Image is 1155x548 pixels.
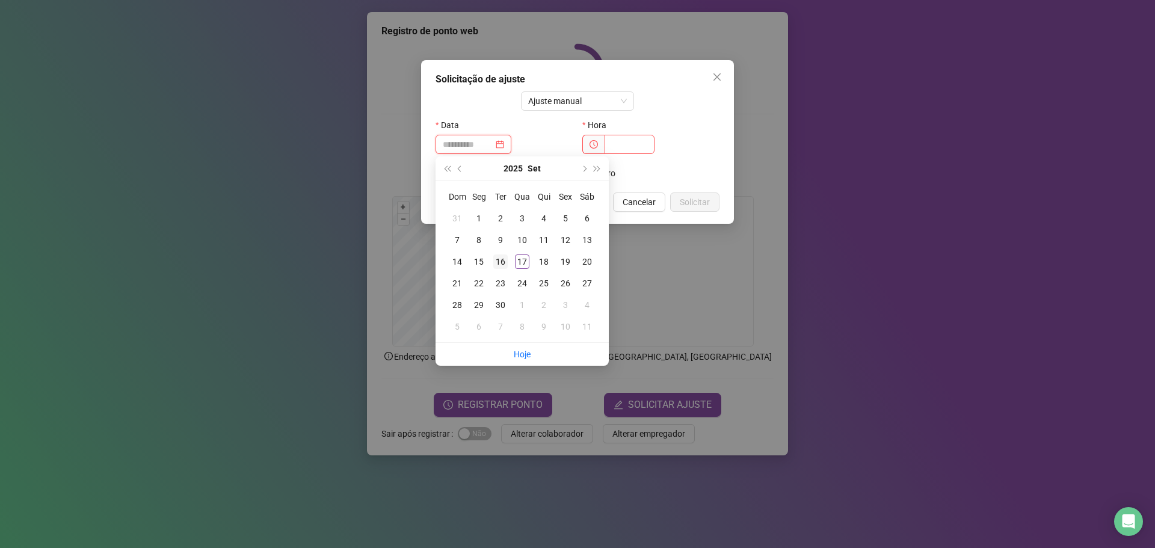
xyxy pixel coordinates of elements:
div: 26 [558,276,573,291]
td: 2025-09-01 [468,208,490,229]
div: 25 [537,276,551,291]
td: 2025-09-25 [533,272,555,294]
td: 2025-09-11 [533,229,555,251]
td: 2025-09-15 [468,251,490,272]
th: Dom [446,186,468,208]
td: 2025-09-12 [555,229,576,251]
div: 13 [580,233,594,247]
div: 20 [580,254,594,269]
td: 2025-08-31 [446,208,468,229]
div: 7 [450,233,464,247]
div: 28 [450,298,464,312]
div: Solicitação de ajuste [436,72,719,87]
td: 2025-09-17 [511,251,533,272]
div: 8 [515,319,529,334]
div: 9 [537,319,551,334]
label: Data [436,115,467,135]
td: 2025-10-05 [446,316,468,337]
button: year panel [504,156,523,180]
div: Open Intercom Messenger [1114,507,1143,536]
div: 23 [493,276,508,291]
td: 2025-09-18 [533,251,555,272]
div: 15 [472,254,486,269]
td: 2025-10-06 [468,316,490,337]
td: 2025-09-04 [533,208,555,229]
div: 17 [515,254,529,269]
div: 9 [493,233,508,247]
div: 11 [580,319,594,334]
span: clock-circle [590,140,598,149]
td: 2025-10-04 [576,294,598,316]
td: 2025-09-27 [576,272,598,294]
th: Sex [555,186,576,208]
td: 2025-10-01 [511,294,533,316]
div: 16 [493,254,508,269]
div: 5 [450,319,464,334]
td: 2025-09-28 [446,294,468,316]
a: Hoje [514,349,531,359]
td: 2025-09-13 [576,229,598,251]
td: 2025-09-20 [576,251,598,272]
span: close [712,72,722,82]
div: 4 [580,298,594,312]
td: 2025-10-09 [533,316,555,337]
td: 2025-09-07 [446,229,468,251]
div: 2 [493,211,508,226]
div: 6 [580,211,594,226]
th: Seg [468,186,490,208]
div: 6 [472,319,486,334]
td: 2025-09-24 [511,272,533,294]
td: 2025-10-08 [511,316,533,337]
button: prev-year [454,156,467,180]
div: 4 [537,211,551,226]
span: Cancelar [623,195,656,209]
td: 2025-09-26 [555,272,576,294]
div: 1 [472,211,486,226]
th: Ter [490,186,511,208]
td: 2025-09-03 [511,208,533,229]
td: 2025-10-11 [576,316,598,337]
td: 2025-09-08 [468,229,490,251]
label: Hora [582,115,614,135]
div: 22 [472,276,486,291]
span: Ajuste manual [528,92,627,110]
div: 2 [537,298,551,312]
td: 2025-09-09 [490,229,511,251]
td: 2025-09-02 [490,208,511,229]
div: 14 [450,254,464,269]
div: 30 [493,298,508,312]
button: Cancelar [613,192,665,212]
td: 2025-09-29 [468,294,490,316]
button: next-year [577,156,590,180]
div: 21 [450,276,464,291]
div: 7 [493,319,508,334]
td: 2025-10-10 [555,316,576,337]
td: 2025-09-23 [490,272,511,294]
div: 24 [515,276,529,291]
div: 11 [537,233,551,247]
div: 10 [515,233,529,247]
td: 2025-09-21 [446,272,468,294]
div: 3 [515,211,529,226]
div: 27 [580,276,594,291]
div: 29 [472,298,486,312]
td: 2025-09-22 [468,272,490,294]
div: 1 [515,298,529,312]
td: 2025-09-30 [490,294,511,316]
td: 2025-09-05 [555,208,576,229]
td: 2025-10-02 [533,294,555,316]
button: super-prev-year [440,156,454,180]
div: 8 [472,233,486,247]
th: Sáb [576,186,598,208]
div: 5 [558,211,573,226]
button: Solicitar [670,192,719,212]
td: 2025-10-03 [555,294,576,316]
button: month panel [528,156,541,180]
button: Close [707,67,727,87]
td: 2025-09-16 [490,251,511,272]
div: 10 [558,319,573,334]
button: super-next-year [591,156,604,180]
th: Qua [511,186,533,208]
td: 2025-09-06 [576,208,598,229]
div: 3 [558,298,573,312]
